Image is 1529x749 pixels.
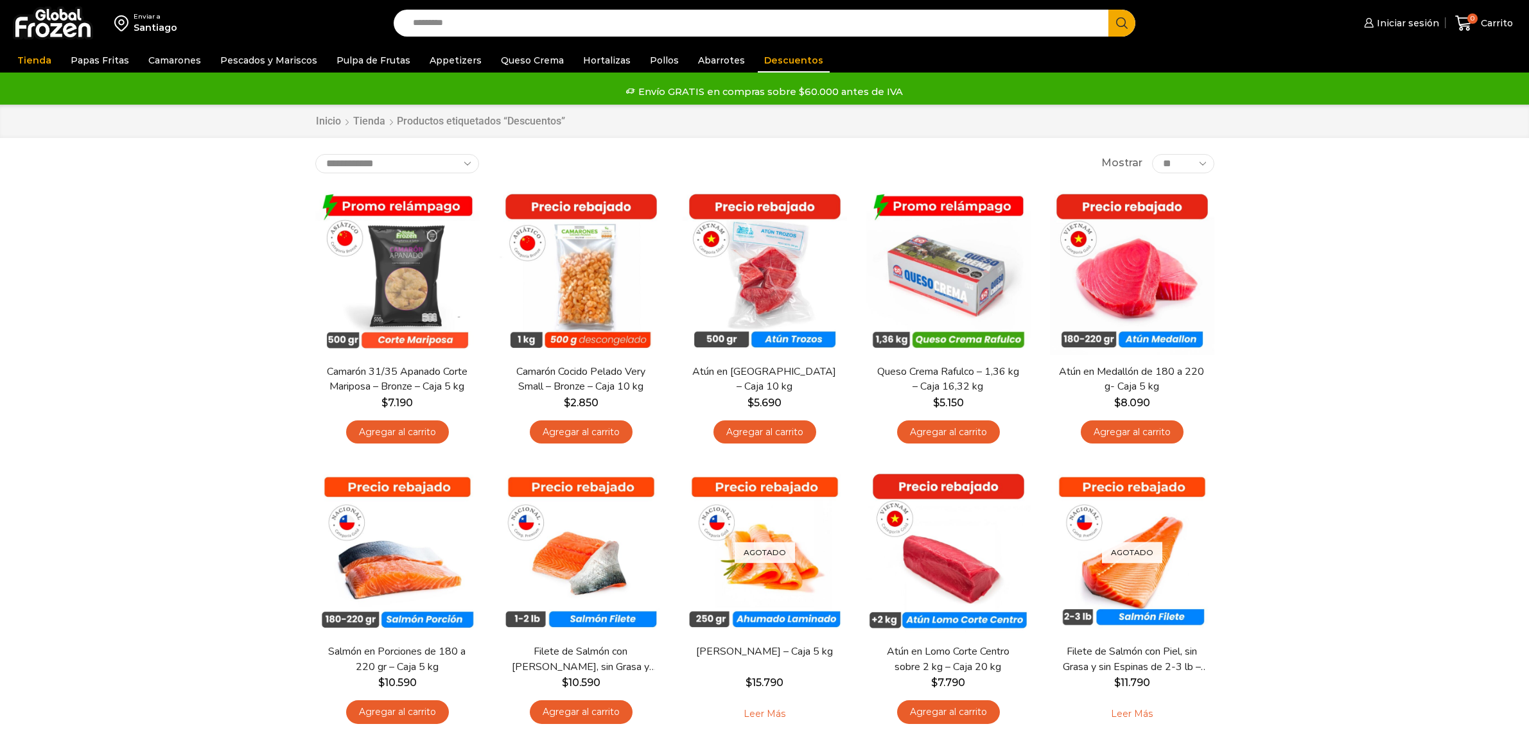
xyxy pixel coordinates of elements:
[353,114,386,129] a: Tienda
[323,365,471,394] a: Camarón 31/35 Apanado Corte Mariposa – Bronze – Caja 5 kg
[747,397,754,409] span: $
[142,48,207,73] a: Camarones
[346,420,449,444] a: Agregar al carrito: “Camarón 31/35 Apanado Corte Mariposa - Bronze - Caja 5 kg”
[214,48,324,73] a: Pescados y Mariscos
[1101,156,1142,171] span: Mostrar
[1374,17,1439,30] span: Iniciar sesión
[1058,644,1205,674] a: Filete de Salmón con Piel, sin Grasa y sin Espinas de 2-3 lb – Premium – Caja 10 kg
[874,644,1022,674] a: Atún en Lomo Corte Centro sobre 2 kg – Caja 20 kg
[931,676,965,689] bdi: 7.790
[1361,10,1439,36] a: Iniciar sesión
[692,48,751,73] a: Abarrotes
[713,420,816,444] a: Agregar al carrito: “Atún en Trozos - Caja 10 kg”
[494,48,570,73] a: Queso Crema
[1467,13,1478,24] span: 0
[746,676,783,689] bdi: 15.790
[346,700,449,724] a: Agregar al carrito: “Salmón en Porciones de 180 a 220 gr - Caja 5 kg”
[564,397,598,409] bdi: 2.850
[735,542,795,564] p: Agotado
[1114,397,1150,409] bdi: 8.090
[562,676,600,689] bdi: 10.590
[1091,700,1173,727] a: Leé más sobre “Filete de Salmón con Piel, sin Grasa y sin Espinas de 2-3 lb - Premium - Caja 10 kg”
[933,397,964,409] bdi: 5.150
[643,48,685,73] a: Pollos
[530,700,633,724] a: Agregar al carrito: “Filete de Salmón con Piel, sin Grasa y sin Espinas 1-2 lb – Caja 10 Kg”
[1102,542,1162,564] p: Agotado
[933,397,939,409] span: $
[564,397,570,409] span: $
[1478,17,1513,30] span: Carrito
[315,154,479,173] select: Pedido de la tienda
[724,700,805,727] a: Leé más sobre “Salmón Ahumado Laminado - Caja 5 kg”
[423,48,488,73] a: Appetizers
[577,48,637,73] a: Hortalizas
[114,12,134,34] img: address-field-icon.svg
[397,115,565,127] h1: Productos etiquetados “Descuentos”
[897,420,1000,444] a: Agregar al carrito: “Queso Crema Rafulco - 1,36 kg - Caja 16,32 kg”
[507,365,654,394] a: Camarón Cocido Pelado Very Small – Bronze – Caja 10 kg
[690,365,838,394] a: Atún en [GEOGRAPHIC_DATA] – Caja 10 kg
[746,676,752,689] span: $
[315,114,565,129] nav: Breadcrumb
[874,365,1022,394] a: Queso Crema Rafulco – 1,36 kg – Caja 16,32 kg
[562,676,568,689] span: $
[11,48,58,73] a: Tienda
[315,114,342,129] a: Inicio
[690,644,838,659] a: [PERSON_NAME] – Caja 5 kg
[64,48,135,73] a: Papas Fritas
[1081,420,1184,444] a: Agregar al carrito: “Atún en Medallón de 180 a 220 g- Caja 5 kg”
[134,12,177,21] div: Enviar a
[381,397,413,409] bdi: 7.190
[1108,10,1135,37] button: Search button
[378,676,385,689] span: $
[381,397,388,409] span: $
[323,644,471,674] a: Salmón en Porciones de 180 a 220 gr – Caja 5 kg
[897,700,1000,724] a: Agregar al carrito: “Atún en Lomo Corte Centro sobre 2 kg - Caja 20 kg”
[931,676,938,689] span: $
[1058,365,1205,394] a: Atún en Medallón de 180 a 220 g- Caja 5 kg
[134,21,177,34] div: Santiago
[1114,397,1121,409] span: $
[530,420,633,444] a: Agregar al carrito: “Camarón Cocido Pelado Very Small - Bronze - Caja 10 kg”
[330,48,417,73] a: Pulpa de Frutas
[1452,8,1516,39] a: 0 Carrito
[1114,676,1150,689] bdi: 11.790
[507,644,654,674] a: Filete de Salmón con [PERSON_NAME], sin Grasa y sin Espinas 1-2 lb – Caja 10 Kg
[758,48,830,73] a: Descuentos
[747,397,782,409] bdi: 5.690
[378,676,417,689] bdi: 10.590
[1114,676,1121,689] span: $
